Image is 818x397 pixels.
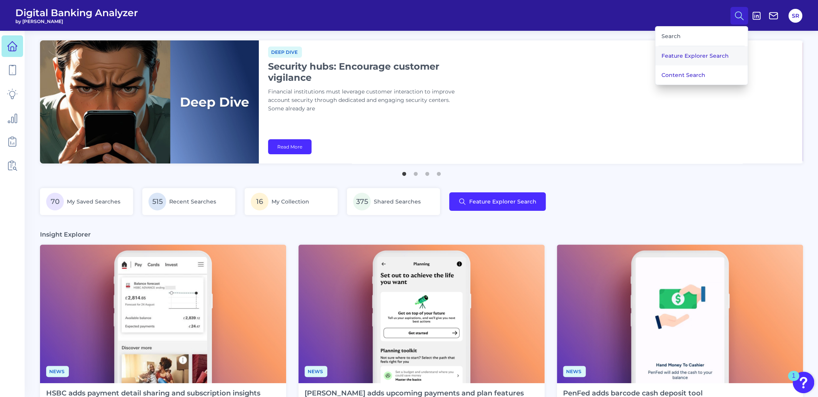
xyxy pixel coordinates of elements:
img: News - Phone (4).png [298,245,545,383]
a: News [46,367,69,375]
span: 70 [46,193,64,210]
span: 515 [148,193,166,210]
button: Feature Explorer Search [655,46,748,65]
a: 375Shared Searches [347,188,440,215]
span: Feature Explorer Search [469,198,536,205]
a: News [305,367,327,375]
span: Deep dive [268,47,302,58]
a: Read More [268,139,312,154]
button: 2 [412,168,420,176]
span: Shared Searches [374,198,421,205]
span: Digital Banking Analyzer [15,7,138,18]
img: News - Phone.png [557,245,803,383]
a: 515Recent Searches [142,188,235,215]
a: 16My Collection [245,188,338,215]
a: Deep dive [268,48,302,55]
span: News [46,366,69,377]
button: Open Resource Center, 1 new notification [793,372,814,393]
img: News - Phone.png [40,245,286,383]
button: Feature Explorer Search [449,192,546,211]
span: 16 [251,193,268,210]
span: by [PERSON_NAME] [15,18,138,24]
a: 70My Saved Searches [40,188,133,215]
img: bannerImg [40,40,259,163]
span: News [305,366,327,377]
a: News [563,367,586,375]
p: Financial institutions must leverage customer interaction to improve account security through ded... [268,88,460,113]
span: My Collection [272,198,309,205]
span: Recent Searches [169,198,216,205]
div: Search [658,27,745,46]
span: 375 [353,193,371,210]
div: 1 [792,376,795,386]
button: SR [788,9,802,23]
button: Content Search [655,65,748,85]
span: My Saved Searches [67,198,120,205]
span: News [563,366,586,377]
h1: Security hubs: Encourage customer vigilance [268,61,460,83]
button: 3 [423,168,431,176]
button: 1 [400,168,408,176]
button: 4 [435,168,443,176]
h3: Insight Explorer [40,230,91,239]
